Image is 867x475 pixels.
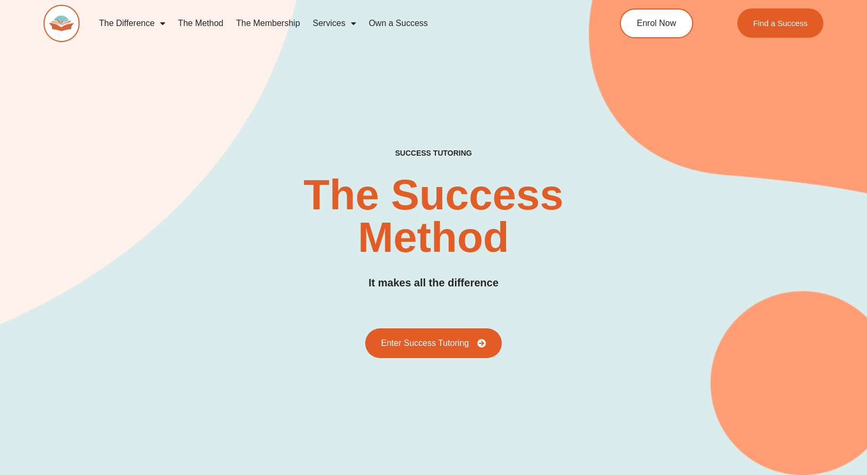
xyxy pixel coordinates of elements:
[257,174,610,259] h2: The Success Method
[92,11,575,36] nav: Menu
[318,149,549,158] h4: SUCCESS TUTORING​
[230,11,306,36] a: The Membership
[381,339,469,347] span: Enter Success Tutoring
[306,11,362,36] a: Services
[363,11,434,36] a: Own a Success
[737,9,824,38] a: Find a Success
[92,11,172,36] a: The Difference
[620,9,693,38] a: Enrol Now
[753,19,808,27] span: Find a Success
[368,275,499,291] h3: It makes all the difference
[172,11,230,36] a: The Method
[637,19,676,28] span: Enrol Now
[365,328,502,358] a: Enter Success Tutoring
